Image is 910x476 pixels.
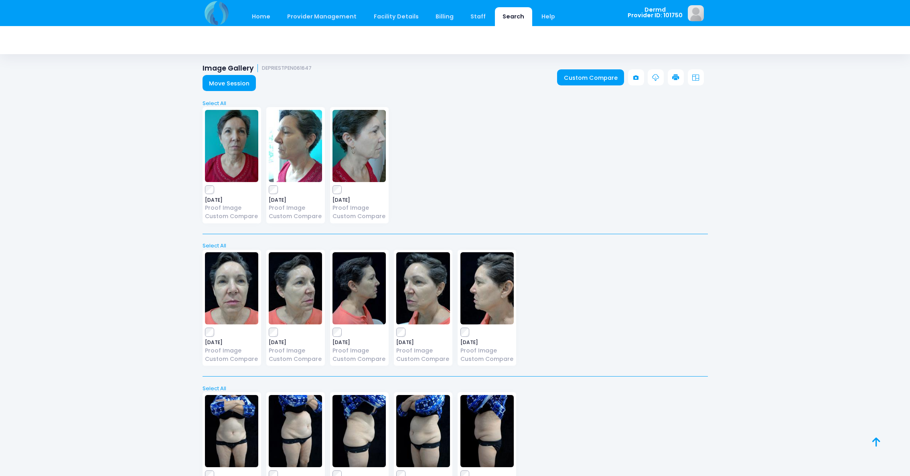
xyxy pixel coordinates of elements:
a: Proof Image [332,346,386,355]
a: Home [244,7,278,26]
img: image [269,395,322,467]
a: Provider Management [280,7,365,26]
img: image [269,110,322,182]
a: Proof Image [332,204,386,212]
span: [DATE] [460,340,514,345]
a: Search [495,7,532,26]
span: [DATE] [205,340,258,345]
img: image [688,5,704,21]
span: [DATE] [332,340,386,345]
img: image [460,252,514,324]
img: image [396,395,450,467]
a: Custom Compare [396,355,450,363]
span: [DATE] [205,198,258,203]
span: [DATE] [269,198,322,203]
a: Select All [200,385,710,393]
a: Proof Image [205,346,258,355]
a: Custom Compare [269,355,322,363]
small: DEPRIESTPEN061647 [262,65,312,71]
img: image [269,252,322,324]
a: Custom Compare [332,355,386,363]
a: Select All [200,99,710,107]
a: Proof Image [396,346,450,355]
h1: Image Gallery [203,64,312,73]
a: Move Session [203,75,256,91]
a: Proof Image [205,204,258,212]
span: [DATE] [269,340,322,345]
span: Dermd Provider ID: 101750 [628,7,683,18]
img: image [460,395,514,467]
a: Custom Compare [269,212,322,221]
img: image [332,252,386,324]
img: image [332,110,386,182]
a: Help [533,7,563,26]
img: image [396,252,450,324]
a: Custom Compare [205,212,258,221]
a: Proof Image [269,346,322,355]
a: Custom Compare [460,355,514,363]
img: image [205,252,258,324]
img: image [205,110,258,182]
span: [DATE] [396,340,450,345]
span: [DATE] [332,198,386,203]
a: Select All [200,242,710,250]
img: image [332,395,386,467]
a: Custom Compare [557,69,624,85]
a: Billing [428,7,461,26]
a: Custom Compare [332,212,386,221]
a: Facility Details [366,7,426,26]
a: Staff [463,7,494,26]
img: image [205,395,258,467]
a: Custom Compare [205,355,258,363]
a: Proof Image [460,346,514,355]
a: Proof Image [269,204,322,212]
